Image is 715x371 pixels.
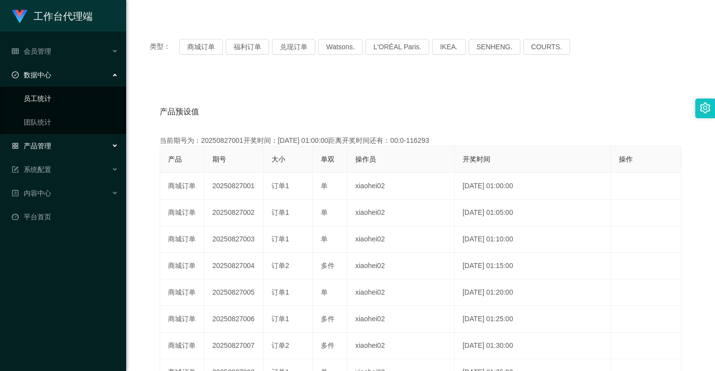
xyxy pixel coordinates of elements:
a: 员工统计 [24,89,118,108]
a: 工作台代理端 [12,12,93,20]
span: 产品预设值 [160,106,199,118]
button: 商城订单 [179,39,223,55]
td: [DATE] 01:10:00 [455,226,611,253]
span: 操作员 [355,155,376,163]
td: 20250827002 [204,200,264,226]
i: 图标: form [12,166,19,173]
td: [DATE] 01:25:00 [455,306,611,333]
span: 单 [321,208,328,216]
span: 订单1 [272,288,289,296]
td: [DATE] 01:00:00 [455,173,611,200]
td: [DATE] 01:15:00 [455,253,611,279]
span: 多件 [321,262,335,270]
button: Watsons. [318,39,363,55]
td: 20250827006 [204,306,264,333]
span: 会员管理 [12,47,51,55]
td: xiaohei02 [347,200,455,226]
button: SENHENG. [469,39,520,55]
span: 类型： [150,39,179,55]
td: 商城订单 [160,173,204,200]
span: 系统配置 [12,166,51,173]
span: 内容中心 [12,189,51,197]
td: [DATE] 01:20:00 [455,279,611,306]
img: logo.9652507e.png [12,10,28,24]
span: 单双 [321,155,335,163]
i: 图标: check-circle-o [12,71,19,78]
td: xiaohei02 [347,226,455,253]
span: 多件 [321,315,335,323]
td: 商城订单 [160,306,204,333]
span: 单 [321,235,328,243]
span: 产品管理 [12,142,51,150]
span: 产品 [168,155,182,163]
span: 订单2 [272,262,289,270]
span: 开奖时间 [463,155,490,163]
span: 订单2 [272,341,289,349]
i: 图标: appstore-o [12,142,19,149]
td: 商城订单 [160,200,204,226]
span: 订单1 [272,208,289,216]
span: 数据中心 [12,71,51,79]
span: 订单1 [272,315,289,323]
h1: 工作台代理端 [34,0,93,32]
td: xiaohei02 [347,253,455,279]
button: IKEA. [432,39,466,55]
i: 图标: profile [12,190,19,197]
button: L'ORÉAL Paris. [366,39,429,55]
span: 期号 [212,155,226,163]
td: xiaohei02 [347,333,455,359]
i: 图标: setting [700,102,711,113]
td: 商城订单 [160,226,204,253]
td: [DATE] 01:05:00 [455,200,611,226]
td: 20250827001 [204,173,264,200]
td: 20250827005 [204,279,264,306]
span: 操作 [619,155,633,163]
td: [DATE] 01:30:00 [455,333,611,359]
button: 福利订单 [226,39,269,55]
span: 单 [321,182,328,190]
a: 团队统计 [24,112,118,132]
span: 大小 [272,155,285,163]
span: 多件 [321,341,335,349]
button: COURTS. [523,39,570,55]
td: 20250827007 [204,333,264,359]
span: 订单1 [272,182,289,190]
i: 图标: table [12,48,19,55]
td: 20250827003 [204,226,264,253]
td: 商城订单 [160,279,204,306]
td: xiaohei02 [347,279,455,306]
span: 订单1 [272,235,289,243]
td: xiaohei02 [347,173,455,200]
td: 商城订单 [160,333,204,359]
td: xiaohei02 [347,306,455,333]
td: 20250827004 [204,253,264,279]
a: 图标: dashboard平台首页 [12,207,118,227]
td: 商城订单 [160,253,204,279]
button: 兑现订单 [272,39,315,55]
div: 当前期号为：20250827001开奖时间：[DATE] 01:00:00距离开奖时间还有：00:0-116293 [160,135,681,146]
span: 单 [321,288,328,296]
